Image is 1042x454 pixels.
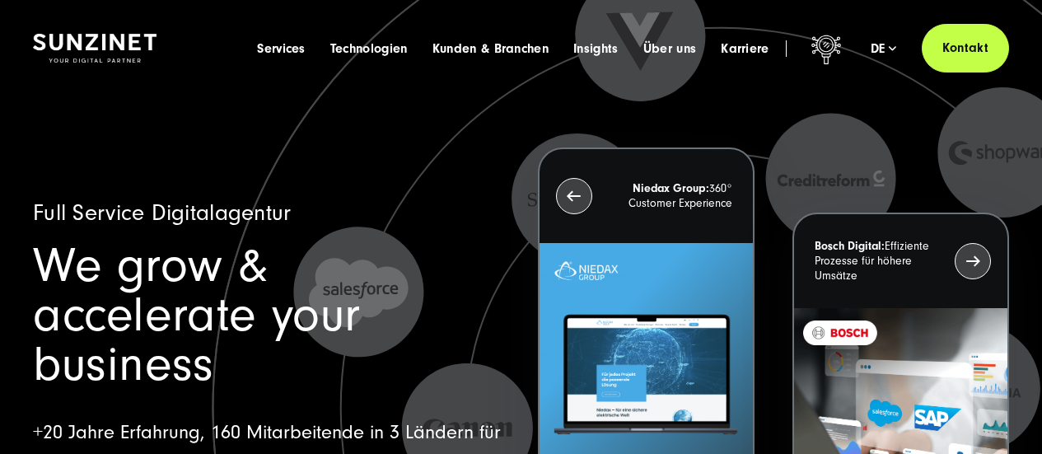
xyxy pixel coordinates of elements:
[601,181,732,211] p: 360° Customer Experience
[815,240,885,253] strong: Bosch Digital:
[330,40,408,57] a: Technologien
[432,40,549,57] a: Kunden & Branchen
[257,40,306,57] a: Services
[871,40,897,57] div: de
[573,40,619,57] a: Insights
[33,200,292,226] span: Full Service Digitalagentur
[33,241,504,390] h1: We grow & accelerate your business
[643,40,697,57] a: Über uns
[721,40,769,57] a: Karriere
[815,239,946,283] p: Effiziente Prozesse für höhere Umsätze
[33,34,157,63] img: SUNZINET Full Service Digital Agentur
[922,24,1009,73] a: Kontakt
[633,182,709,195] strong: Niedax Group:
